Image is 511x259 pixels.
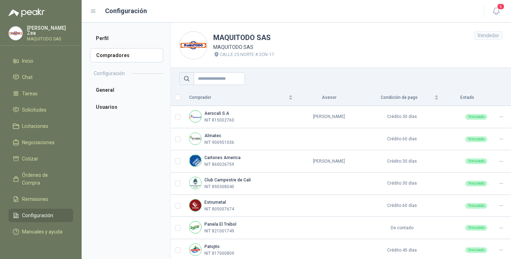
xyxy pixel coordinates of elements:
[189,244,201,255] img: Company Logo
[22,212,53,219] span: Configuración
[90,83,163,97] a: General
[361,106,443,128] td: Crédito 30 días
[204,178,251,182] b: Club Campestre de Cali
[204,200,226,205] b: Estrumetal
[27,37,73,41] p: MAQUITODO SAS
[22,139,55,146] span: Negociaciones
[9,225,73,238] a: Manuales y ayuda
[297,89,362,106] th: Asesor
[204,161,234,168] p: NIT 860026759
[22,155,38,163] span: Cotizar
[189,199,201,211] img: Company Logo
[189,177,201,189] img: Company Logo
[27,26,73,35] p: [PERSON_NAME] Zea
[9,209,73,222] a: Configuración
[180,32,207,59] img: Company Logo
[213,43,274,51] p: MAQUITODO SAS
[204,111,229,116] b: Aerocali S.A
[204,184,234,190] p: NIT 890308040
[22,171,66,187] span: Órdenes de Compra
[9,9,45,17] img: Logo peakr
[474,31,502,40] div: Vendedor
[204,155,241,160] b: Cartones America
[465,114,487,120] div: Vinculado
[90,31,163,45] a: Perfil
[490,5,502,18] button: 5
[297,150,362,173] td: [PERSON_NAME]
[204,222,236,227] b: Panela El Trébol
[204,206,234,213] p: NIT 805007674
[9,136,73,149] a: Negociaciones
[22,90,38,97] span: Tareas
[465,225,487,231] div: Vinculado
[443,89,491,106] th: Estado
[361,150,443,173] td: Crédito 30 días
[465,181,487,186] div: Vinculado
[204,139,234,146] p: NIT 900951036
[9,192,73,206] a: Remisiones
[189,111,201,122] img: Company Logo
[497,3,505,10] span: 5
[465,203,487,209] div: Vinculado
[361,173,443,195] td: Crédito 30 días
[204,117,234,124] p: NIT 815002760
[204,250,234,257] p: NIT 817000809
[189,221,201,233] img: Company Logo
[9,152,73,165] a: Cotizar
[90,48,163,62] a: Compradores
[189,133,201,145] img: Company Logo
[220,51,274,58] p: CALLE 25 NORTE # 2CN-17
[22,106,46,114] span: Solicitudes
[366,94,433,101] span: Condición de pago
[9,168,73,190] a: Órdenes de Compra
[204,244,220,249] b: Patojito
[213,32,274,43] h1: MAQUITODO SAS
[22,195,48,203] span: Remisiones
[94,69,125,77] h2: Configuración
[204,133,221,138] b: Almatec
[9,27,22,40] img: Company Logo
[204,228,234,235] p: NIT 821001749
[361,195,443,217] td: Crédito 60 días
[189,155,201,167] img: Company Logo
[189,94,287,101] span: Comprador
[361,217,443,239] td: De contado
[465,158,487,164] div: Vinculado
[9,87,73,100] a: Tareas
[297,106,362,128] td: [PERSON_NAME]
[9,119,73,133] a: Licitaciones
[22,57,33,65] span: Inicio
[22,73,33,81] span: Chat
[90,100,163,114] a: Usuarios
[9,103,73,117] a: Solicitudes
[9,54,73,68] a: Inicio
[22,122,48,130] span: Licitaciones
[465,136,487,142] div: Vinculado
[9,71,73,84] a: Chat
[105,6,147,16] h1: Configuración
[361,89,443,106] th: Condición de pago
[361,128,443,151] td: Crédito 60 días
[185,89,297,106] th: Comprador
[465,247,487,253] div: Vinculado
[22,228,62,236] span: Manuales y ayuda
